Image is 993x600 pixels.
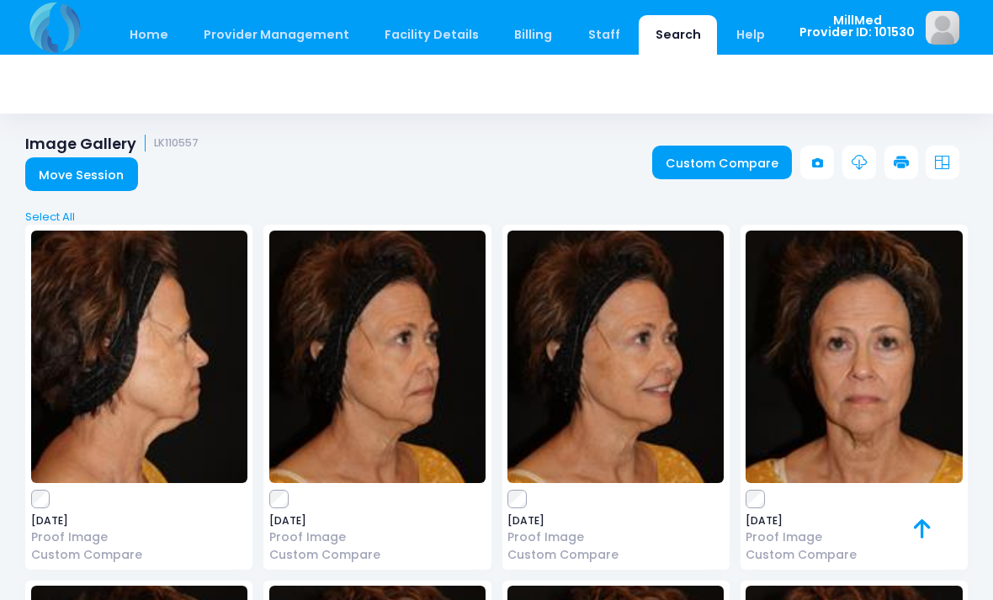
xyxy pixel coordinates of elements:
span: [DATE] [507,516,724,526]
span: [DATE] [269,516,486,526]
a: Staff [571,15,636,55]
a: Custom Compare [507,546,724,564]
a: Search [639,15,717,55]
small: LK110557 [154,137,199,150]
h1: Image Gallery [25,135,199,152]
a: Facility Details [369,15,496,55]
img: image [31,231,247,483]
a: Proof Image [31,528,247,546]
img: image [507,231,724,483]
span: [DATE] [746,516,962,526]
span: MillMed Provider ID: 101530 [799,14,915,39]
img: image [746,231,962,483]
img: image [926,11,959,45]
a: Provider Management [187,15,365,55]
a: Help [720,15,782,55]
a: Custom Compare [31,546,247,564]
a: Proof Image [507,528,724,546]
span: [DATE] [31,516,247,526]
a: Custom Compare [269,546,486,564]
a: Billing [498,15,569,55]
a: Custom Compare [652,146,793,179]
img: image [269,231,486,483]
a: Home [113,15,184,55]
a: Proof Image [269,528,486,546]
a: Custom Compare [746,546,962,564]
a: Proof Image [746,528,962,546]
a: Select All [20,209,974,226]
a: Move Session [25,157,138,191]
